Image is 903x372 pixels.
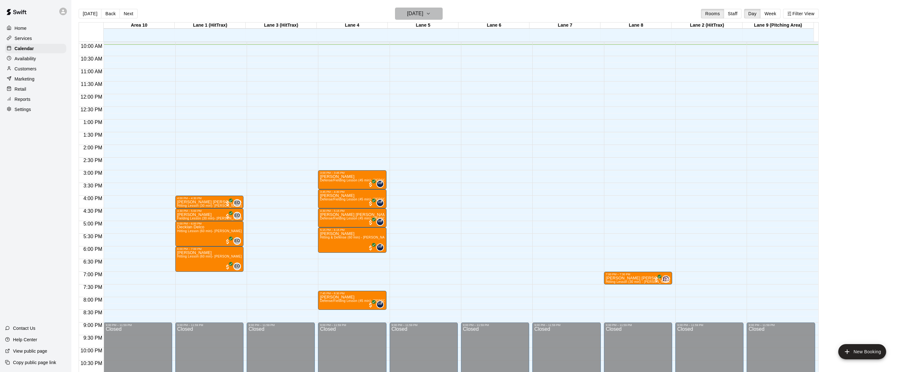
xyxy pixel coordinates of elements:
div: 5:00 PM – 6:00 PM: Decklan Delco [175,221,244,246]
span: Michael Johnson [665,275,670,283]
div: 5:15 PM – 6:15 PM [320,228,384,232]
span: Fielding Lesson (30 min)- [PERSON_NAME] [177,217,244,220]
span: 11:30 AM [79,82,104,87]
button: [DATE] [79,9,101,18]
div: Michael Johnson [662,275,670,283]
div: 9:00 PM – 11:59 PM [177,323,242,327]
span: Eric Opelski [236,212,241,219]
span: Jose Polanco [379,180,384,188]
span: 1:00 PM [82,120,104,125]
span: 10:30 PM [79,361,104,366]
div: Jose Polanco [376,199,384,207]
div: 5:00 PM – 6:00 PM [177,222,242,225]
p: Calendar [15,45,34,52]
span: 4:00 PM [82,196,104,201]
span: 1:30 PM [82,132,104,138]
span: All customers have paid [224,213,231,219]
span: 5:00 PM [82,221,104,226]
button: Week [760,9,780,18]
div: 9:00 PM – 11:59 PM [749,323,813,327]
p: Availability [15,55,36,62]
div: 7:00 PM – 7:30 PM: Smith Coker [604,272,672,284]
img: Jose Polanco [377,244,383,251]
div: Lane 1 (HitTrax) [175,23,246,29]
div: 7:45 PM – 8:30 PM [320,292,384,295]
p: Home [15,25,27,31]
p: Customers [15,66,36,72]
span: 3:30 PM [82,183,104,188]
div: Retail [5,84,66,94]
p: Settings [15,106,31,113]
span: 10:00 PM [79,348,104,353]
span: All customers have paid [653,277,659,283]
span: 8:30 PM [82,310,104,315]
p: Copy public page link [13,359,56,366]
span: Defense/Fielding Lesson (45 min)- [PERSON_NAME] [320,217,400,220]
a: Reports [5,95,66,104]
p: Services [15,35,32,42]
div: 3:00 PM – 3:45 PM: Talan Webster [318,170,386,189]
span: 12:00 PM [79,94,104,100]
div: 7:00 PM – 7:30 PM [606,273,670,276]
span: All customers have paid [367,200,374,207]
span: 11:00 AM [79,69,104,74]
div: 5:15 PM – 6:15 PM: Alejandro Patrick [318,227,386,253]
div: 6:00 PM – 7:00 PM [177,247,242,251]
span: Jose Polanco [379,301,384,308]
span: Eric Opelski [236,237,241,245]
span: All customers have paid [224,200,231,207]
div: Lane 6 [458,23,529,29]
div: 9:00 PM – 11:59 PM [320,323,384,327]
p: View public page [13,348,47,354]
div: 9:00 PM – 11:59 PM [106,323,170,327]
span: All customers have paid [367,181,374,188]
div: Eric Opelski [233,237,241,245]
div: Lane 9 (Pitching Area) [743,23,814,29]
span: 3:00 PM [82,170,104,176]
p: Contact Us [13,325,36,331]
button: Day [744,9,761,18]
span: All customers have paid [224,264,231,270]
img: Jose Polanco [377,301,383,308]
div: Lane 7 [529,23,601,29]
div: Lane 4 [317,23,388,29]
span: Hitting & Defense (60 min) - [PERSON_NAME] [320,236,390,239]
div: 4:00 PM – 4:30 PM [177,197,242,200]
div: 4:00 PM – 4:30 PM: Wells Payne [175,196,244,208]
span: All customers have paid [367,219,374,226]
span: 9:00 PM [82,323,104,328]
button: Filter View [783,9,819,18]
div: Eric Opelski [233,199,241,207]
div: 9:00 PM – 11:59 PM [463,323,527,327]
span: Hitting Lesson (60 min)- [PERSON_NAME] [177,229,242,233]
div: 4:30 PM – 5:00 PM: Davis Delco [175,208,244,221]
div: Area 10 [104,23,175,29]
div: Lane 5 [388,23,459,29]
div: Jose Polanco [376,301,384,308]
span: EO [234,212,240,219]
span: Eric Opelski [236,199,241,207]
a: Customers [5,64,66,74]
img: Michael Johnson [663,276,669,282]
button: Rooms [701,9,724,18]
a: Settings [5,105,66,114]
div: Jose Polanco [376,180,384,188]
div: 9:00 PM – 11:59 PM [677,323,742,327]
img: Jose Polanco [377,181,383,187]
span: 8:00 PM [82,297,104,303]
div: 9:00 PM – 11:59 PM [392,323,456,327]
button: Next [120,9,137,18]
div: 9:00 PM – 11:59 PM [249,323,313,327]
a: Calendar [5,44,66,53]
span: 5:30 PM [82,234,104,239]
div: 4:30 PM – 5:15 PM: Wells Payne [318,208,386,227]
h6: [DATE] [407,9,423,18]
button: Back [101,9,120,18]
a: Availability [5,54,66,63]
span: EO [234,263,240,270]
